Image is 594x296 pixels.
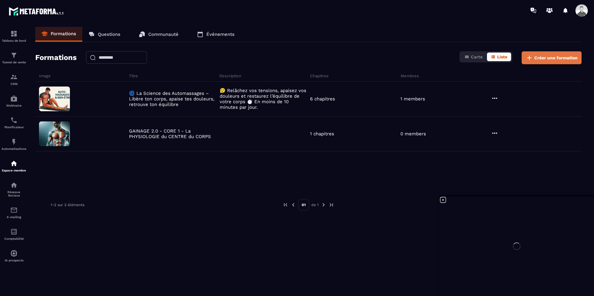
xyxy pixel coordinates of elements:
[283,202,288,208] img: prev
[310,96,335,102] p: 6 chapitres
[2,90,26,112] a: automationsautomationsWebinaire
[10,30,18,37] img: formation
[2,47,26,69] a: formationformationTunnel de vente
[329,202,334,208] img: next
[2,82,26,86] p: CRM
[2,190,26,197] p: Réseaux Sociaux
[2,133,26,155] a: automationsautomationsAutomatisations
[2,104,26,107] p: Webinaire
[129,128,216,139] p: GAINAGE 2.0 - CORE 1 - La PHYSIOLOGIE du CENTRE du CORPS
[522,51,582,64] button: Créer une formation
[220,88,307,110] p: 😮‍💨 Relâchez vos tensions, apaisez vos douleurs et restaurez l’équilibre de votre corps ⏱️ En moi...
[219,74,308,78] h6: Description
[487,53,511,61] button: Liste
[2,155,26,177] a: automationsautomationsEspace membre
[497,54,507,59] span: Liste
[129,91,216,107] p: 🌀 La Science des Automassages – Libère ton corps, apaise tes douleurs, retrouve ton équilibre
[10,138,18,146] img: automations
[534,55,578,61] span: Créer une formation
[10,206,18,214] img: email
[2,147,26,150] p: Automatisations
[39,74,127,78] h6: Image
[2,112,26,133] a: schedulerschedulerPlanificateur
[2,237,26,240] p: Comptabilité
[2,61,26,64] p: Tunnel de vente
[35,27,82,42] a: Formations
[291,202,296,208] img: prev
[35,51,77,64] h2: Formations
[98,32,120,37] p: Questions
[310,131,334,137] p: 1 chapitres
[10,228,18,235] img: accountant
[10,160,18,167] img: automations
[51,31,76,36] p: Formations
[10,52,18,59] img: formation
[82,27,127,42] a: Questions
[2,69,26,90] a: formationformationCRM
[39,87,70,111] img: formation-background
[10,73,18,81] img: formation
[10,250,18,257] img: automations
[471,54,483,59] span: Carte
[2,202,26,223] a: emailemailE-mailing
[129,74,218,78] h6: Titre
[310,74,399,78] h6: Chapitres
[133,27,185,42] a: Communauté
[10,181,18,189] img: social-network
[2,169,26,172] p: Espace membre
[10,116,18,124] img: scheduler
[51,203,84,207] p: 1-2 sur 2 éléments
[298,199,309,211] p: 01
[400,96,425,102] p: 1 members
[2,259,26,262] p: IA prospects
[2,25,26,47] a: formationformationTableau de bord
[401,74,490,78] h6: Membres
[400,131,426,137] p: 0 members
[206,32,235,37] p: Événements
[2,177,26,202] a: social-networksocial-networkRéseaux Sociaux
[321,202,326,208] img: next
[2,215,26,219] p: E-mailing
[9,6,64,17] img: logo
[311,202,319,207] p: de 1
[39,121,70,146] img: formation-background
[10,95,18,102] img: automations
[191,27,241,42] a: Événements
[2,39,26,42] p: Tableau de bord
[2,125,26,129] p: Planificateur
[148,32,179,37] p: Communauté
[461,53,486,61] button: Carte
[2,223,26,245] a: accountantaccountantComptabilité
